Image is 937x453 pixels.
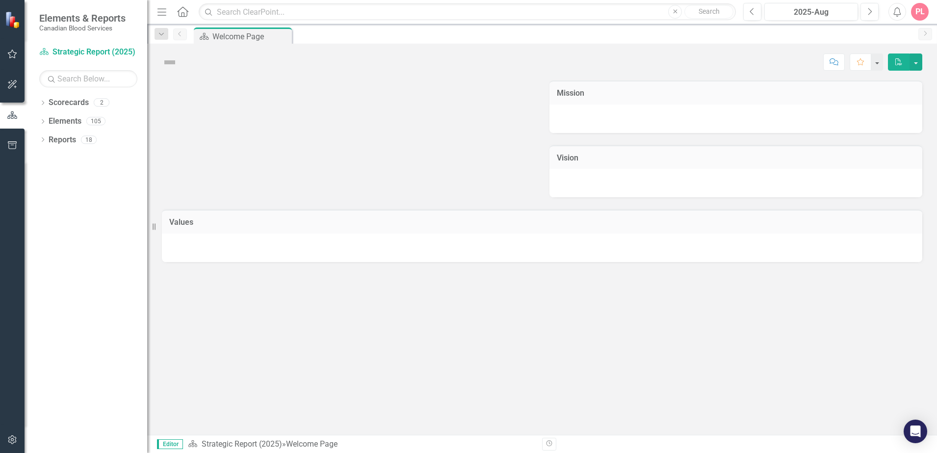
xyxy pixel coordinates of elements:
[169,218,915,227] h3: Values
[684,5,733,19] button: Search
[557,89,915,98] h3: Mission
[4,11,23,29] img: ClearPoint Strategy
[49,116,81,127] a: Elements
[86,117,105,126] div: 105
[557,154,915,162] h3: Vision
[39,24,126,32] small: Canadian Blood Services
[81,135,97,144] div: 18
[188,439,535,450] div: »
[904,420,927,443] div: Open Intercom Messenger
[94,99,109,107] div: 2
[286,439,338,449] div: Welcome Page
[911,3,929,21] button: PL
[49,97,89,108] a: Scorecards
[39,70,137,87] input: Search Below...
[764,3,858,21] button: 2025-Aug
[162,54,178,70] img: Not Defined
[212,30,289,43] div: Welcome Page
[39,47,137,58] a: Strategic Report (2025)
[199,3,736,21] input: Search ClearPoint...
[202,439,282,449] a: Strategic Report (2025)
[49,134,76,146] a: Reports
[39,12,126,24] span: Elements & Reports
[157,439,183,449] span: Editor
[699,7,720,15] span: Search
[768,6,855,18] div: 2025-Aug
